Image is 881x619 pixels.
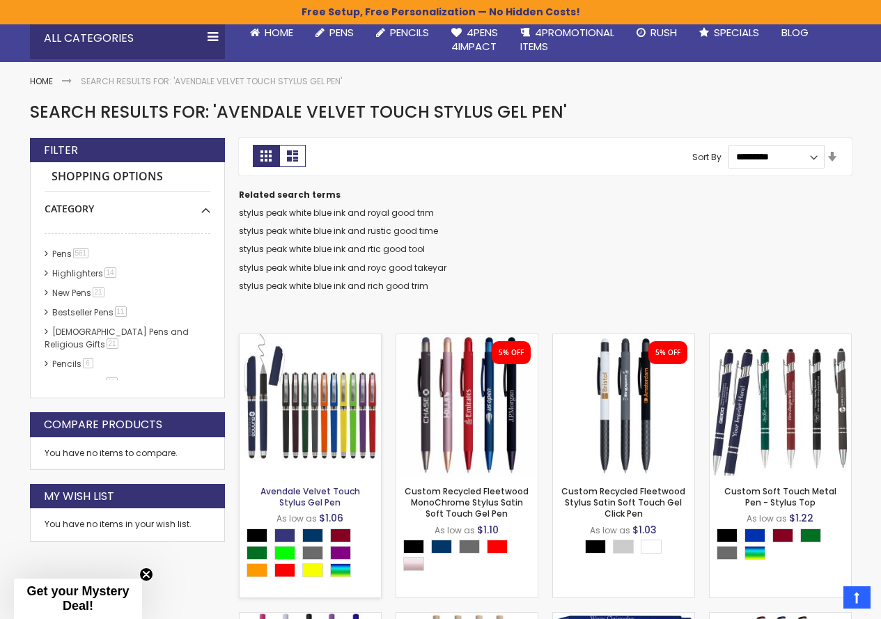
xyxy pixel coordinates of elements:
[403,540,538,574] div: Select A Color
[49,248,94,260] a: Pens561
[641,540,662,554] div: White
[613,540,634,554] div: Grey Light
[477,523,499,537] span: $1.10
[239,262,446,274] a: stylus peak white blue ink and royc good takeyar
[240,334,381,476] img: Avendale Velvet Touch Stylus Gel Pen
[744,546,765,560] div: Assorted
[274,563,295,577] div: Red
[260,485,360,508] a: Avendale Velvet Touch Stylus Gel Pen
[30,75,53,87] a: Home
[49,358,98,370] a: Pencils6
[276,512,317,524] span: As low as
[44,489,114,504] strong: My Wish List
[632,523,657,537] span: $1.03
[585,540,606,554] div: Black
[93,287,104,297] span: 21
[107,338,118,349] span: 21
[781,25,809,40] span: Blog
[239,225,438,237] a: stylus peak white blue ink and rustic good time
[239,17,304,48] a: Home
[45,192,210,216] div: Category
[115,306,127,317] span: 11
[710,334,851,476] img: Custom Soft Touch Metal Pen - Stylus Top
[451,25,498,54] span: 4Pens 4impact
[440,17,509,63] a: 4Pens4impact
[487,540,508,554] div: Red
[104,267,116,278] span: 14
[319,511,343,525] span: $1.06
[83,358,93,368] span: 6
[30,437,225,470] div: You have no items to compare.
[520,25,614,54] span: 4PROMOTIONAL ITEMS
[49,267,121,279] a: Highlighters14
[247,563,267,577] div: Orange
[139,567,153,581] button: Close teaser
[717,546,738,560] div: Grey
[509,17,625,63] a: 4PROMOTIONALITEMS
[499,348,524,358] div: 5% OFF
[650,25,677,40] span: Rush
[590,524,630,536] span: As low as
[304,17,365,48] a: Pens
[459,540,480,554] div: Grey
[744,528,765,542] div: Blue
[302,546,323,560] div: Grey
[106,377,118,388] span: 11
[73,248,89,258] span: 561
[247,546,267,560] div: Green
[688,17,770,48] a: Specials
[30,100,567,123] span: Search results for: 'Avendale Velvet Touch Stylus Gel Pen'
[44,417,162,432] strong: Compare Products
[770,17,820,48] a: Blog
[717,528,851,563] div: Select A Color
[239,189,852,201] dt: Related search terms
[585,540,669,557] div: Select A Color
[330,563,351,577] div: Assorted
[45,162,210,192] strong: Shopping Options
[330,528,351,542] div: Burgundy
[655,348,680,358] div: 5% OFF
[789,511,813,525] span: $1.22
[553,334,694,345] a: Custom Recycled Fleetwood Stylus Satin Soft Touch Gel Click Pen
[747,512,787,524] span: As low as
[800,528,821,542] div: Green
[45,326,189,350] a: [DEMOGRAPHIC_DATA] Pens and Religious Gifts21
[302,528,323,542] div: Navy Blue
[772,528,793,542] div: Burgundy
[239,243,425,255] a: stylus peak white blue ink and rtic good tool
[302,563,323,577] div: Yellow
[330,546,351,560] div: Purple
[49,306,132,318] a: Bestseller Pens11
[717,528,738,542] div: Black
[265,25,293,40] span: Home
[247,528,267,542] div: Black
[843,586,871,609] a: Top
[625,17,688,48] a: Rush
[435,524,475,536] span: As low as
[692,150,722,162] label: Sort By
[81,75,342,87] strong: Search results for: 'Avendale Velvet Touch Stylus Gel Pen'
[405,485,529,519] a: Custom Recycled Fleetwood MonoChrome Stylus Satin Soft Touch Gel Pen
[253,145,279,167] strong: Grid
[274,528,295,542] div: Royal Blue
[30,17,225,59] div: All Categories
[329,25,354,40] span: Pens
[274,546,295,560] div: Lime Green
[45,519,210,530] div: You have no items in your wish list.
[240,334,381,345] a: Avendale Velvet Touch Stylus Gel Pen
[49,287,109,299] a: New Pens21
[561,485,685,519] a: Custom Recycled Fleetwood Stylus Satin Soft Touch Gel Click Pen
[44,143,78,158] strong: Filter
[390,25,429,40] span: Pencils
[365,17,440,48] a: Pencils
[403,557,424,571] div: Rose Gold
[724,485,836,508] a: Custom Soft Touch Metal Pen - Stylus Top
[14,579,142,619] div: Get your Mystery Deal!Close teaser
[553,334,694,476] img: Custom Recycled Fleetwood Stylus Satin Soft Touch Gel Click Pen
[396,334,538,345] a: Custom Recycled Fleetwood MonoChrome Stylus Satin Soft Touch Gel Pen
[49,377,123,389] a: hp-featured11
[431,540,452,554] div: Navy Blue
[714,25,759,40] span: Specials
[396,334,538,476] img: Custom Recycled Fleetwood MonoChrome Stylus Satin Soft Touch Gel Pen
[26,584,129,613] span: Get your Mystery Deal!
